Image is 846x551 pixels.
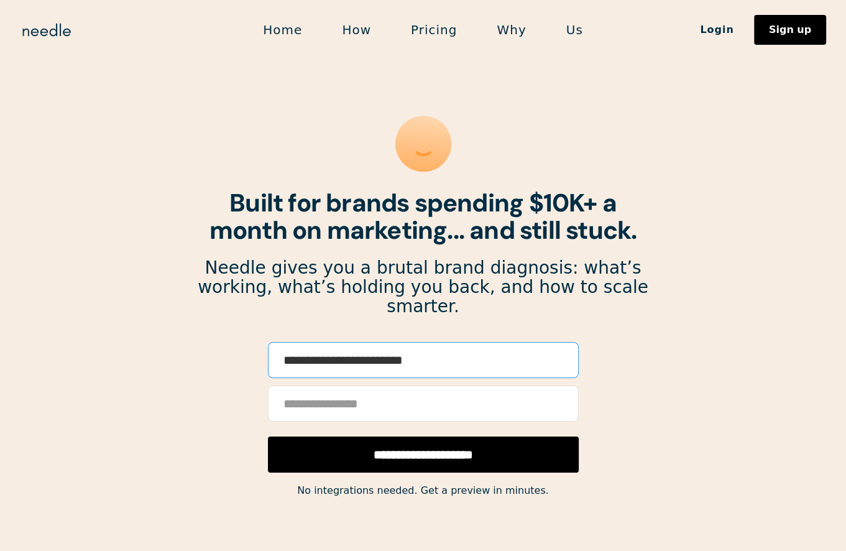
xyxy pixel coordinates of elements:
[546,17,603,43] a: Us
[391,17,477,43] a: Pricing
[680,19,754,40] a: Login
[209,187,637,246] strong: Built for brands spending $10K+ a month on marketing... and still stuck.
[197,482,650,499] div: No integrations needed. Get a preview in minutes.
[754,15,826,45] a: Sign up
[243,17,322,43] a: Home
[769,25,811,35] div: Sign up
[322,17,391,43] a: How
[197,259,650,316] p: Needle gives you a brutal brand diagnosis: what’s working, what’s holding you back, and how to sc...
[268,342,579,473] form: Email Form
[477,17,546,43] a: Why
